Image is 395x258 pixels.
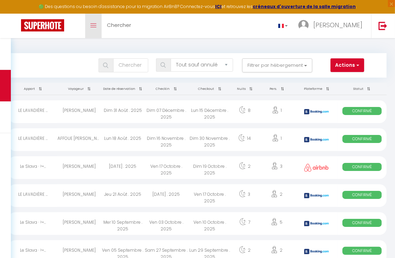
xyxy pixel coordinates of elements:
[144,83,188,95] th: Sort by checkin
[313,21,362,29] span: [PERSON_NAME]
[107,21,131,29] span: Chercher
[57,83,101,95] th: Sort by guest
[102,14,136,38] a: Chercher
[379,21,387,30] img: logout
[253,3,356,9] a: créneaux d'ouverture de la salle migration
[293,14,371,38] a: ... [PERSON_NAME]
[6,3,27,24] button: Ouvrir le widget de chat LiveChat
[296,83,338,95] th: Sort by channel
[331,58,364,72] button: Actions
[113,58,148,72] input: Chercher
[188,83,232,95] th: Sort by checkout
[338,83,387,95] th: Sort by status
[215,3,222,9] a: ICI
[242,58,312,72] button: Filtrer par hébergement
[101,83,144,95] th: Sort by booking date
[298,20,309,30] img: ...
[232,83,258,95] th: Sort by nights
[21,19,64,31] img: Super Booking
[258,83,296,95] th: Sort by people
[8,83,57,95] th: Sort by rentals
